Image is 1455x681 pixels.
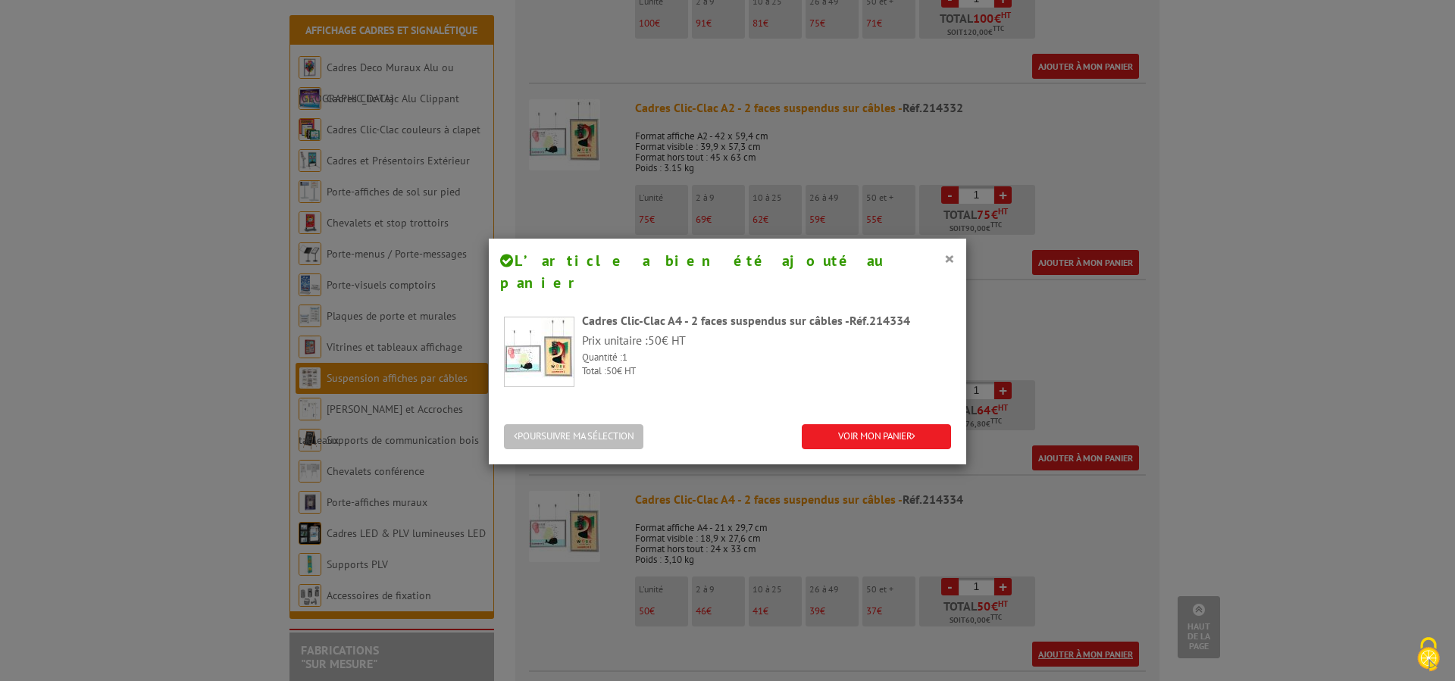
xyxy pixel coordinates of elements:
[582,351,951,365] p: Quantité :
[648,333,662,348] span: 50
[1402,629,1455,681] button: Cookies (fenêtre modale)
[582,364,951,379] p: Total : € HT
[606,364,617,377] span: 50
[944,248,955,268] button: ×
[802,424,951,449] a: VOIR MON PANIER
[850,313,910,328] span: Réf.214334
[582,312,951,330] div: Cadres Clic-Clac A4 - 2 faces suspendus sur câbles -
[622,351,627,364] span: 1
[582,332,951,349] p: Prix unitaire : € HT
[500,250,955,293] h4: L’article a bien été ajouté au panier
[504,424,643,449] button: POURSUIVRE MA SÉLECTION
[1410,636,1447,673] img: Cookies (fenêtre modale)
